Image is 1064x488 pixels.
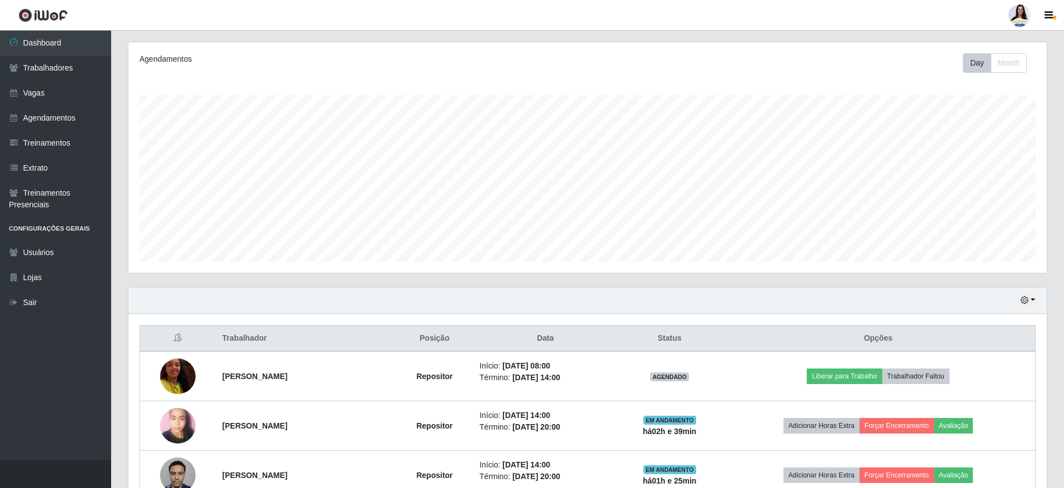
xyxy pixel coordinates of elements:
button: Adicionar Horas Extra [783,418,860,434]
button: Forçar Encerramento [860,418,934,434]
div: First group [963,53,1027,73]
strong: Repositor [416,372,452,381]
img: 1756480281541.jpeg [160,345,196,408]
li: Início: [479,410,611,421]
strong: Repositor [416,421,452,430]
button: Liberar para Trabalho [807,369,882,384]
div: Toolbar with button groups [963,53,1036,73]
span: EM ANDAMENTO [643,416,696,425]
li: Início: [479,360,611,372]
button: Month [991,53,1027,73]
th: Data [473,326,618,352]
img: CoreUI Logo [18,8,68,22]
strong: há 01 h e 25 min [643,476,697,485]
button: Adicionar Horas Extra [783,467,860,483]
span: AGENDADO [650,372,689,381]
strong: [PERSON_NAME] [222,421,287,430]
time: [DATE] 14:00 [502,411,550,420]
button: Avaliação [934,467,973,483]
li: Término: [479,421,611,433]
time: [DATE] 20:00 [512,422,560,431]
th: Trabalhador [216,326,396,352]
li: Início: [479,459,611,471]
th: Status [618,326,721,352]
th: Opções [721,326,1035,352]
time: [DATE] 08:00 [502,361,550,370]
button: Day [963,53,991,73]
div: Agendamentos [139,53,503,65]
th: Posição [396,326,473,352]
strong: [PERSON_NAME] [222,471,287,480]
button: Trabalhador Faltou [882,369,950,384]
time: [DATE] 14:00 [502,460,550,469]
button: Avaliação [934,418,973,434]
time: [DATE] 20:00 [512,472,560,481]
strong: Repositor [416,471,452,480]
span: EM ANDAMENTO [643,465,696,474]
button: Forçar Encerramento [860,467,934,483]
li: Término: [479,372,611,384]
li: Término: [479,471,611,482]
strong: há 02 h e 39 min [643,427,697,436]
strong: [PERSON_NAME] [222,372,287,381]
time: [DATE] 14:00 [512,373,560,382]
img: 1750798204685.jpeg [160,402,196,449]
